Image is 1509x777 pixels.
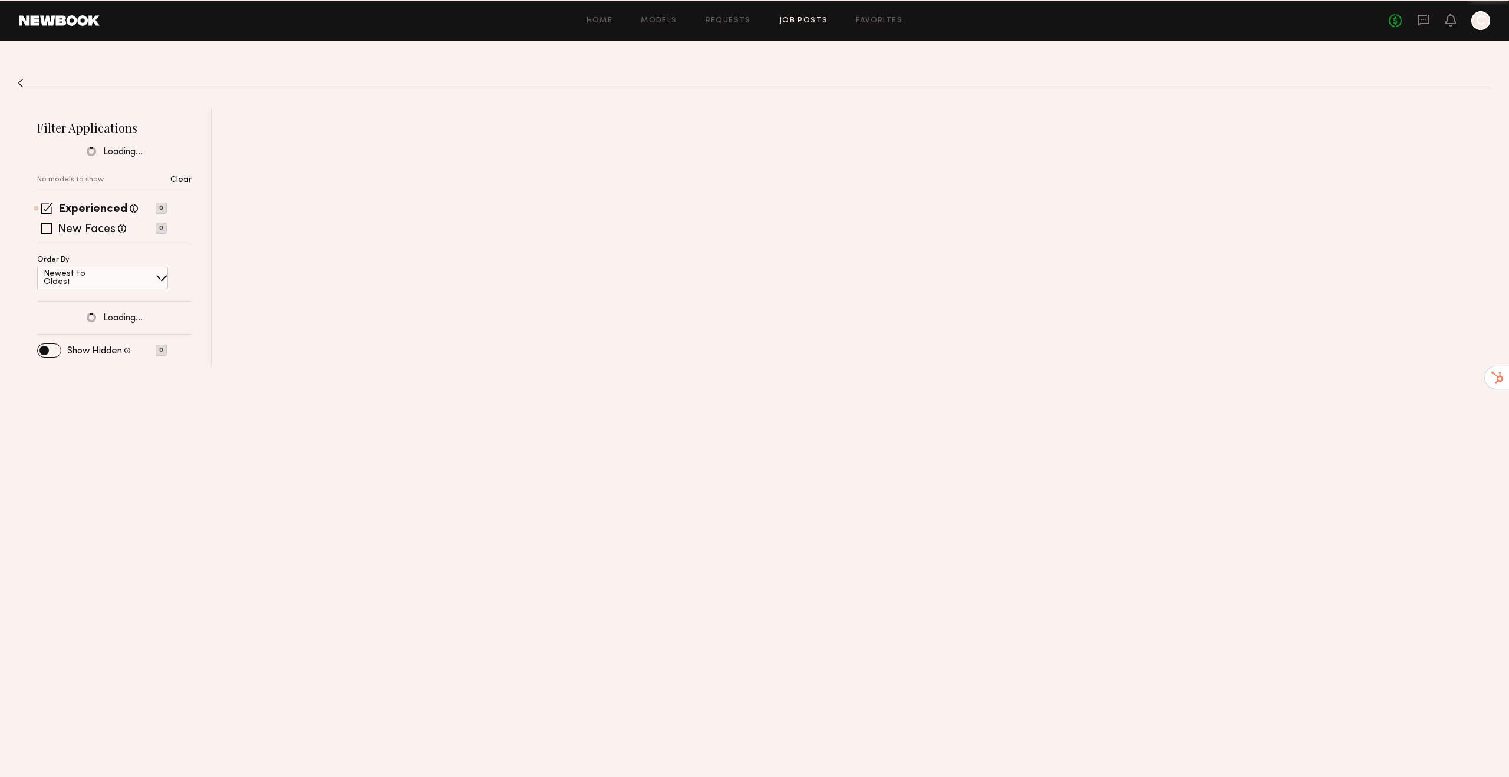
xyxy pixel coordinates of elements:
p: No models to show [37,176,104,184]
a: Favorites [856,17,902,25]
a: Home [587,17,613,25]
a: Models [641,17,677,25]
label: New Faces [58,224,116,236]
p: Newest to Oldest [44,270,114,286]
span: Loading… [103,147,143,157]
a: Job Posts [779,17,828,25]
span: Loading… [103,313,143,323]
p: 0 [156,203,167,214]
label: Show Hidden [67,346,122,356]
p: Order By [37,256,70,264]
p: 0 [156,345,167,356]
a: Requests [706,17,751,25]
h2: Filter Applications [37,120,192,135]
p: 0 [156,223,167,234]
p: Clear [170,176,192,184]
a: C [1471,11,1490,30]
label: Experienced [58,204,127,216]
img: Back to previous page [18,78,24,88]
